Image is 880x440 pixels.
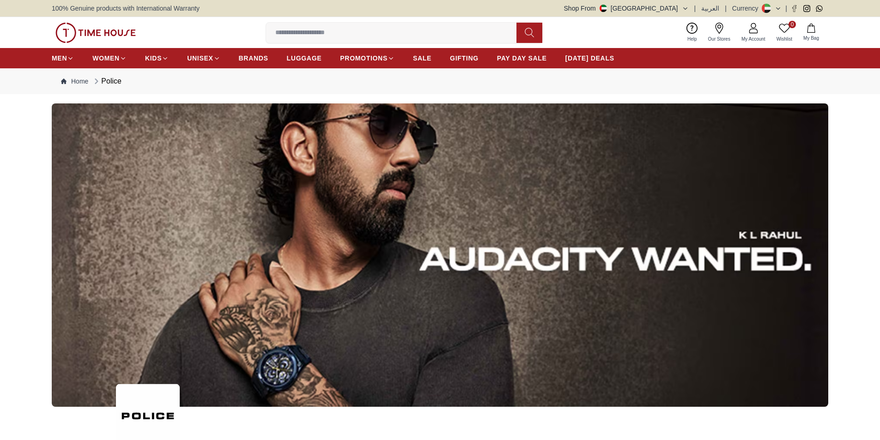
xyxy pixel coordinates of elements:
span: [DATE] DEALS [565,54,614,63]
span: | [725,4,727,13]
a: [DATE] DEALS [565,50,614,66]
a: PAY DAY SALE [497,50,547,66]
a: 0Wishlist [771,21,798,44]
span: | [785,4,787,13]
a: Home [61,77,88,86]
button: Shop From[GEOGRAPHIC_DATA] [564,4,689,13]
span: My Bag [800,35,823,42]
span: MEN [52,54,67,63]
span: SALE [413,54,431,63]
span: LUGGAGE [287,54,322,63]
img: United Arab Emirates [600,5,607,12]
span: KIDS [145,54,162,63]
span: PAY DAY SALE [497,54,547,63]
a: GIFTING [450,50,479,66]
span: GIFTING [450,54,479,63]
a: KIDS [145,50,169,66]
span: My Account [738,36,769,42]
span: Help [684,36,701,42]
button: My Bag [798,22,825,43]
a: PROMOTIONS [340,50,394,66]
a: SALE [413,50,431,66]
a: MEN [52,50,74,66]
a: LUGGAGE [287,50,322,66]
div: Police [92,76,121,87]
a: Whatsapp [816,5,823,12]
span: | [694,4,696,13]
button: العربية [701,4,719,13]
span: PROMOTIONS [340,54,388,63]
a: Instagram [803,5,810,12]
span: 100% Genuine products with International Warranty [52,4,200,13]
a: Our Stores [703,21,736,44]
a: Help [682,21,703,44]
a: BRANDS [239,50,268,66]
a: WOMEN [92,50,127,66]
span: 0 [789,21,796,28]
span: BRANDS [239,54,268,63]
div: Currency [732,4,762,13]
a: Facebook [791,5,798,12]
span: UNISEX [187,54,213,63]
span: Our Stores [704,36,734,42]
img: ... [52,103,828,407]
a: UNISEX [187,50,220,66]
span: Wishlist [773,36,796,42]
img: ... [55,23,136,43]
span: WOMEN [92,54,120,63]
nav: Breadcrumb [52,68,828,94]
